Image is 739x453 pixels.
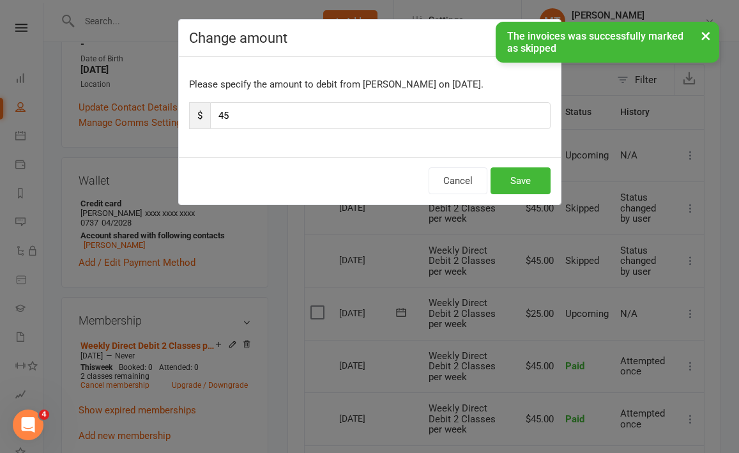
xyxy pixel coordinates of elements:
span: 4 [39,410,49,420]
button: Cancel [429,167,487,194]
iframe: Intercom live chat [13,410,43,440]
div: The invoices was successfully marked as skipped [496,22,719,63]
button: × [694,22,717,49]
button: Save [491,167,551,194]
span: $ [189,102,210,129]
p: Please specify the amount to debit from [PERSON_NAME] on [DATE]. [189,77,551,92]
